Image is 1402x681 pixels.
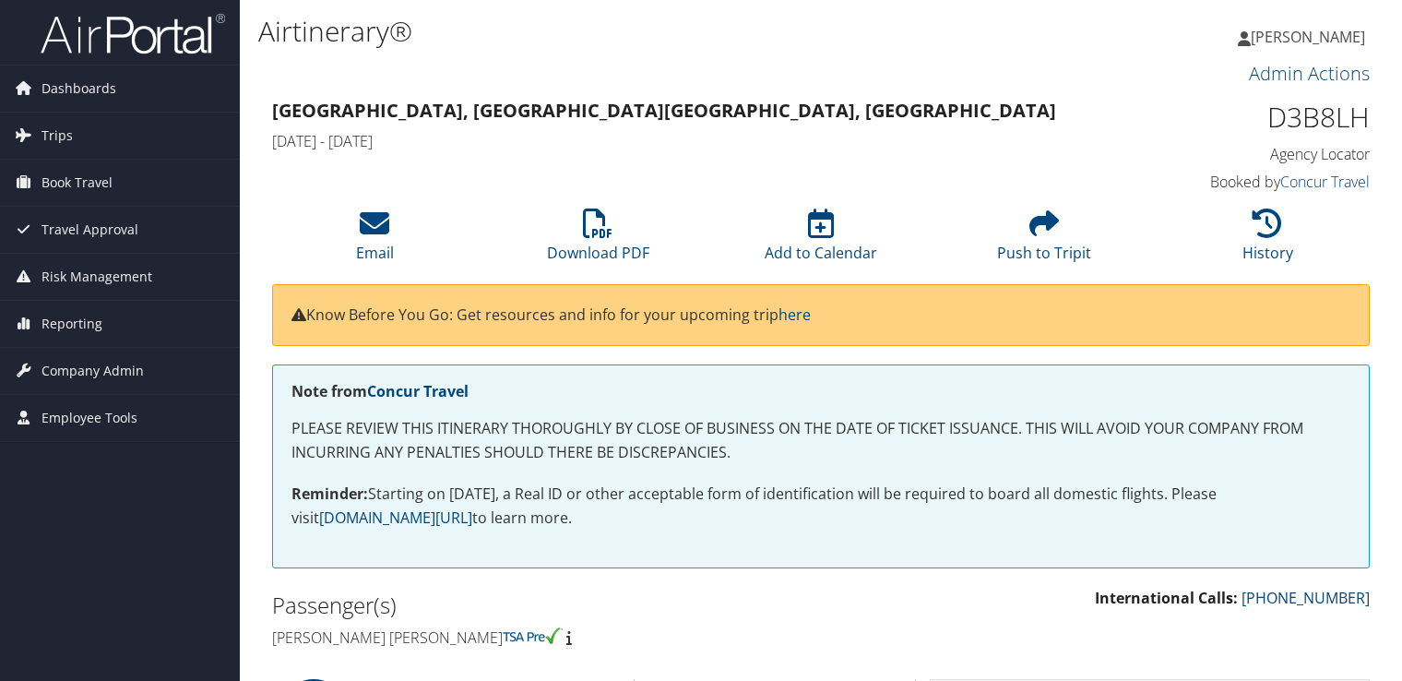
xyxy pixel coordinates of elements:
span: [PERSON_NAME] [1251,27,1365,47]
span: Employee Tools [42,395,137,441]
h4: Booked by [1116,172,1370,192]
a: [PERSON_NAME] [1238,9,1384,65]
a: Concur Travel [367,381,469,401]
h1: D3B8LH [1116,98,1370,137]
strong: Reminder: [291,484,368,504]
a: Push to Tripit [997,219,1091,263]
a: here [778,305,811,325]
p: PLEASE REVIEW THIS ITINERARY THOROUGHLY BY CLOSE OF BUSINESS ON THE DATE OF TICKET ISSUANCE. THIS... [291,417,1350,464]
a: Admin Actions [1249,61,1370,86]
span: Reporting [42,301,102,347]
a: Download PDF [547,219,649,263]
p: Know Before You Go: Get resources and info for your upcoming trip [291,304,1350,328]
img: tsa-precheck.png [503,627,563,644]
span: Risk Management [42,254,152,300]
a: [PHONE_NUMBER] [1242,588,1370,608]
span: Book Travel [42,160,113,206]
h4: Agency Locator [1116,144,1370,164]
strong: Note from [291,381,469,401]
span: Travel Approval [42,207,138,253]
img: airportal-logo.png [41,12,225,55]
p: Starting on [DATE], a Real ID or other acceptable form of identification will be required to boar... [291,483,1350,530]
span: Dashboards [42,66,116,112]
span: Company Admin [42,348,144,394]
h4: [DATE] - [DATE] [272,131,1088,151]
span: Trips [42,113,73,159]
h2: Passenger(s) [272,590,807,621]
a: Concur Travel [1280,172,1370,192]
h1: Airtinerary® [258,12,1008,51]
strong: [GEOGRAPHIC_DATA], [GEOGRAPHIC_DATA] [GEOGRAPHIC_DATA], [GEOGRAPHIC_DATA] [272,98,1056,123]
strong: International Calls: [1095,588,1238,608]
a: [DOMAIN_NAME][URL] [319,508,472,528]
a: History [1242,219,1293,263]
a: Email [356,219,394,263]
a: Add to Calendar [765,219,877,263]
h4: [PERSON_NAME] [PERSON_NAME] [272,627,807,648]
